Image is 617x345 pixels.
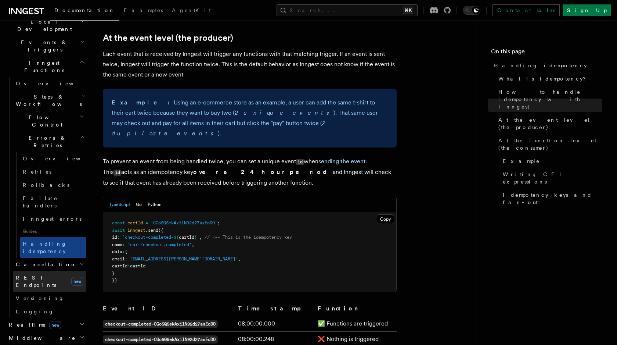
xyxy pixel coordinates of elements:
span: `checkout-completed- [122,235,174,240]
a: Documentation [50,2,119,21]
a: At the event level (the producer) [495,113,602,134]
a: How to handle idempotency with Inngest [495,85,602,113]
button: Flow Control [13,111,86,131]
span: , [238,256,241,262]
span: Cancellation [13,261,76,268]
strong: over a 24 hour period [193,168,333,175]
span: new [49,321,61,329]
span: Events & Triggers [6,39,80,53]
button: Copy [377,214,394,224]
a: Writing CEL expressions [500,168,602,188]
span: cartId [112,263,127,268]
span: { [125,249,127,254]
span: } [112,271,115,276]
a: AgentKit [167,2,215,20]
button: Steps & Workflows [13,90,86,111]
a: Example [500,154,602,168]
a: What is idempotency? [495,72,602,85]
span: Realtime [6,321,61,328]
p: Each event that is received by Inngest will trigger any functions with that matching trigger. If ... [103,49,397,80]
a: Versioning [13,292,86,305]
code: checkout-completed-CGo5Q5ekAxilN92d27asEoDO [103,320,218,328]
a: Examples [119,2,167,20]
span: // <-- This is the idempotency key [205,235,292,240]
button: Python [148,197,162,212]
span: cartId [130,263,145,268]
span: Rollbacks [23,182,69,188]
h4: On this page [491,47,602,59]
span: Versioning [16,295,64,301]
span: : [117,235,120,240]
a: REST Endpointsnew [13,271,86,292]
code: id [296,159,304,165]
a: Inngest errors [20,212,86,225]
th: Function [315,304,397,316]
span: At the event level (the producer) [498,116,602,131]
span: email [112,256,125,262]
button: Middleware [6,331,86,345]
span: Handling idempotency [494,62,587,69]
kbd: ⌘K [403,7,413,14]
button: Go [136,197,142,212]
span: ${ [174,235,179,240]
span: : [122,249,125,254]
span: Overview [16,81,91,86]
span: ; [217,220,220,225]
span: = [145,220,148,225]
a: Failure handlers [20,192,86,212]
span: name [112,242,122,247]
div: Inngest Functions [6,77,86,318]
span: await [112,228,125,233]
span: inngest [127,228,145,233]
span: AgentKit [172,7,211,13]
a: Idempotency keys and fan-out [500,188,602,209]
span: : [122,242,125,247]
th: Timestamp [235,304,315,316]
a: Handling idempotency [20,237,86,258]
span: How to handle idempotency with Inngest [498,88,602,110]
span: What is idempotency? [498,75,591,82]
span: data [112,249,122,254]
p: Using an e-commerce store as an example, a user can add the same t-shirt to their cart twice beca... [112,97,388,139]
button: Errors & Retries [13,131,86,152]
button: Events & Triggers [6,36,86,56]
a: Contact sales [492,4,560,16]
span: , [192,242,194,247]
a: At the event level (the producer) [103,33,233,43]
span: Failure handlers [23,195,58,209]
span: ({ [158,228,163,233]
button: Local Development [6,15,86,36]
button: Toggle dark mode [463,6,480,15]
button: Cancellation [13,258,86,271]
code: checkout-completed-CGo5Q5ekAxilN92d27asEoDO [103,335,218,344]
a: Retries [20,165,86,178]
span: REST Endpoints [16,275,56,288]
span: [EMAIL_ADDRESS][PERSON_NAME][DOMAIN_NAME]' [130,256,238,262]
span: Errors & Retries [13,134,80,149]
span: Steps & Workflows [13,93,82,108]
th: Event ID [103,304,235,316]
span: : [125,256,127,262]
span: Inngest errors [23,216,82,222]
span: id [112,235,117,240]
a: Rollbacks [20,178,86,192]
a: Overview [20,152,86,165]
span: const [112,220,125,225]
span: Retries [23,169,51,175]
button: Realtimenew [6,318,86,331]
span: : [127,263,130,268]
button: TypeScript [109,197,130,212]
span: Handling idempotency [23,241,67,254]
p: To prevent an event from being handled twice, you can set a unique event when . This acts as an i... [103,156,397,188]
td: 08:00:00.000 [235,316,315,331]
code: id [113,170,121,176]
span: cartId [179,235,194,240]
span: At the function level (the consumer) [498,137,602,152]
span: Examples [124,7,163,13]
span: Inngest Functions [6,59,79,74]
span: Local Development [6,18,80,33]
span: Flow Control [13,114,80,128]
a: Overview [13,77,86,90]
a: Logging [13,305,86,318]
strong: Example: [112,99,174,106]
